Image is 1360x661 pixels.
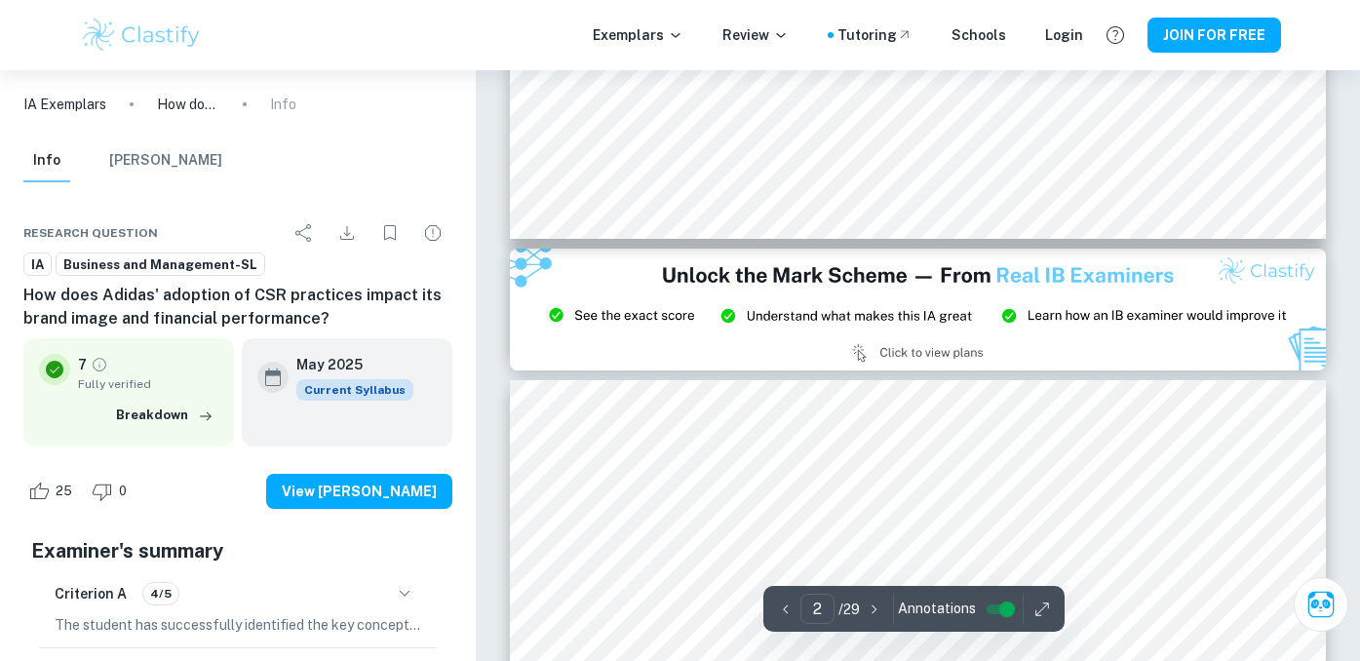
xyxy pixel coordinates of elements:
[109,139,222,182] button: [PERSON_NAME]
[55,614,421,636] p: The student has successfully identified the key concept of sustainability in their IA, which is c...
[370,214,409,253] div: Bookmark
[23,253,52,277] a: IA
[266,474,452,509] button: View [PERSON_NAME]
[952,24,1006,46] a: Schools
[87,476,137,507] div: Dislike
[78,375,218,393] span: Fully verified
[24,255,51,275] span: IA
[23,224,158,242] span: Research question
[1045,24,1083,46] a: Login
[837,24,913,46] a: Tutoring
[55,583,127,604] h6: Criterion A
[838,599,860,620] p: / 29
[328,214,367,253] div: Download
[23,476,83,507] div: Like
[510,249,1326,371] img: Ad
[31,536,445,565] h5: Examiner's summary
[23,284,452,330] h6: How does Adidas' adoption of CSR practices impact its brand image and financial performance?
[270,94,296,115] p: Info
[722,24,789,46] p: Review
[285,214,324,253] div: Share
[296,379,413,401] div: This exemplar is based on the current syllabus. Feel free to refer to it for inspiration/ideas wh...
[56,253,265,277] a: Business and Management-SL
[80,16,204,55] img: Clastify logo
[78,354,87,375] p: 7
[1294,577,1348,632] button: Ask Clai
[898,599,976,619] span: Annotations
[1099,19,1132,52] button: Help and Feedback
[57,255,264,275] span: Business and Management-SL
[296,379,413,401] span: Current Syllabus
[23,94,106,115] a: IA Exemplars
[108,482,137,501] span: 0
[413,214,452,253] div: Report issue
[143,585,178,603] span: 4/5
[111,401,218,430] button: Breakdown
[296,354,398,375] h6: May 2025
[45,482,83,501] span: 25
[1147,18,1281,53] button: JOIN FOR FREE
[23,139,70,182] button: Info
[157,94,219,115] p: How does Adidas' adoption of CSR practices impact its brand image and financial performance?
[593,24,683,46] p: Exemplars
[91,356,108,373] a: Grade fully verified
